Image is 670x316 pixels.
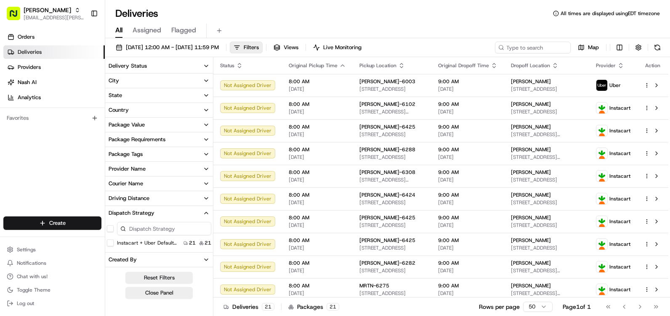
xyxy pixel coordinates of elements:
[109,62,147,70] div: Delivery Status
[3,30,105,44] a: Orders
[109,209,154,217] div: Dispatch Strategy
[596,171,607,182] img: profile_instacart_ahold_partner.png
[289,124,346,130] span: 8:00 AM
[511,176,582,183] span: [STREET_ADDRESS]
[3,61,105,74] a: Providers
[3,271,101,282] button: Chat with us!
[125,272,193,284] button: Reset Filters
[438,101,497,108] span: 9:00 AM
[288,303,339,311] div: Packages
[596,125,607,136] img: profile_instacart_ahold_partner.png
[359,237,415,244] span: [PERSON_NAME]-6425
[359,245,425,251] span: [STREET_ADDRESS]
[359,290,425,297] span: [STREET_ADDRESS]
[105,59,213,73] button: Delivery Status
[105,162,213,176] button: Provider Name
[18,94,41,101] span: Analytics
[289,176,346,183] span: [DATE]
[3,244,101,255] button: Settings
[126,44,219,51] span: [DATE] 12:00 AM - [DATE] 11:59 PM
[289,267,346,274] span: [DATE]
[511,169,551,176] span: [PERSON_NAME]
[109,106,129,114] div: Country
[438,176,497,183] span: [DATE]
[18,48,42,56] span: Deliveries
[511,290,582,297] span: [STREET_ADDRESS][PERSON_NAME]
[3,216,101,230] button: Create
[327,303,339,311] div: 21
[289,101,346,108] span: 8:00 AM
[359,282,389,289] span: MRTN-6275
[3,257,101,269] button: Notifications
[511,267,582,274] span: [STREET_ADDRESS][PERSON_NAME]
[112,42,223,53] button: [DATE] 12:00 AM - [DATE] 11:59 PM
[17,122,64,130] span: Knowledge Base
[609,82,621,89] span: Uber
[24,14,84,21] button: [EMAIL_ADDRESS][PERSON_NAME][DOMAIN_NAME]
[109,77,119,84] div: City
[359,146,415,153] span: [PERSON_NAME]-6288
[84,142,102,149] span: Pylon
[609,173,630,179] span: Instacart
[609,150,630,157] span: Instacart
[359,199,425,206] span: [STREET_ADDRESS]
[133,25,161,35] span: Assigned
[359,214,415,221] span: [PERSON_NAME]-6425
[3,91,105,104] a: Analytics
[105,191,213,205] button: Driving Distance
[359,176,425,183] span: [STREET_ADDRESS][US_STATE]
[511,124,551,130] span: [PERSON_NAME]
[105,147,213,161] button: Package Tags
[563,303,591,311] div: Page 1 of 1
[511,214,551,221] span: [PERSON_NAME]
[244,44,259,51] span: Filters
[109,136,165,143] div: Package Requirements
[511,237,551,244] span: [PERSON_NAME]
[438,146,497,153] span: 9:00 AM
[574,42,603,53] button: Map
[511,222,582,229] span: [STREET_ADDRESS]
[511,154,582,161] span: [STREET_ADDRESS][PERSON_NAME]
[359,260,415,266] span: [PERSON_NAME]-6282
[289,282,346,289] span: 8:00 AM
[68,118,138,134] a: 💻API Documentation
[609,286,630,293] span: Instacart
[24,6,71,14] button: [PERSON_NAME]
[438,154,497,161] span: [DATE]
[289,199,346,206] span: [DATE]
[323,44,362,51] span: Live Monitoring
[17,287,51,293] span: Toggle Theme
[230,42,263,53] button: Filters
[3,3,87,24] button: [PERSON_NAME][EMAIL_ADDRESS][PERSON_NAME][DOMAIN_NAME]
[109,256,137,263] div: Created By
[105,253,213,267] button: Created By
[309,42,365,53] button: Live Monitoring
[596,80,607,91] img: profile_uber_ahold_partner.png
[105,88,213,103] button: State
[109,150,143,158] div: Package Tags
[511,101,551,108] span: [PERSON_NAME]
[117,240,180,246] label: Instacart + Uber Default (dss_LCKgmv)
[609,105,630,111] span: Instacart
[117,222,211,235] input: Dispatch Strategy
[609,263,630,270] span: Instacart
[289,222,346,229] span: [DATE]
[644,62,662,69] div: Action
[125,287,193,299] button: Close Panel
[5,118,68,134] a: 📗Knowledge Base
[359,62,396,69] span: Pickup Location
[438,62,489,69] span: Original Dropoff Time
[171,25,196,35] span: Flagged
[105,206,213,220] button: Dispatch Strategy
[205,240,211,246] span: 21
[105,103,213,117] button: Country
[8,80,24,95] img: 1736555255976-a54dd68f-1ca7-489b-9aae-adbdc363a1c4
[438,237,497,244] span: 9:00 AM
[284,44,298,51] span: Views
[438,260,497,266] span: 9:00 AM
[289,290,346,297] span: [DATE]
[596,284,607,295] img: profile_instacart_ahold_partner.png
[609,127,630,134] span: Instacart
